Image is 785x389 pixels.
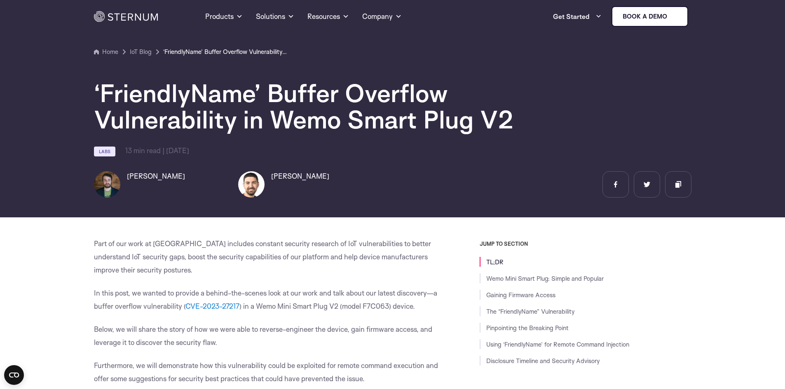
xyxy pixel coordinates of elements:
a: ‘FriendlyName’ Buffer Overflow Vulnerability in Wemo Smart Plug V2 [163,47,287,57]
a: The “FriendlyName” Vulnerability [486,307,574,315]
img: Amit Serper [94,171,120,198]
a: Company [362,2,402,31]
a: Book a demo [612,6,688,27]
a: Home [94,47,118,57]
p: Part of our work at [GEOGRAPHIC_DATA] includes constant security research of IoT vulnerabilities ... [94,237,443,277]
h6: [PERSON_NAME] [127,171,185,181]
a: Resources [307,2,349,31]
h1: ‘FriendlyName’ Buffer Overflow Vulnerability in Wemo Smart Plug V2 [94,80,588,133]
span: [DATE] [166,146,189,155]
a: Labs [94,147,115,156]
h3: JUMP TO SECTION [480,240,691,247]
a: Solutions [256,2,294,31]
button: Open CMP widget [4,365,24,385]
h6: [PERSON_NAME] [271,171,329,181]
a: Gaining Firmware Access [486,291,555,299]
p: Below, we will share the story of how we were able to reverse-engineer the device, gain firmware ... [94,323,443,349]
a: Products [205,2,243,31]
img: sternum iot [670,13,677,20]
a: TL;DR [486,258,504,266]
p: In this post, we wanted to provide a behind-the-scenes look at our work and talk about our latest... [94,287,443,313]
a: Get Started [553,8,602,25]
span: 13 [125,146,132,155]
a: CVE-2023-27217 [185,302,239,310]
a: Wemo Mini Smart Plug: Simple and Popular [486,275,604,282]
a: IoT Blog [130,47,152,57]
img: Reuven Yakar [238,171,265,198]
a: Pinpointing the Breaking Point [486,324,569,332]
span: min read | [125,146,164,155]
